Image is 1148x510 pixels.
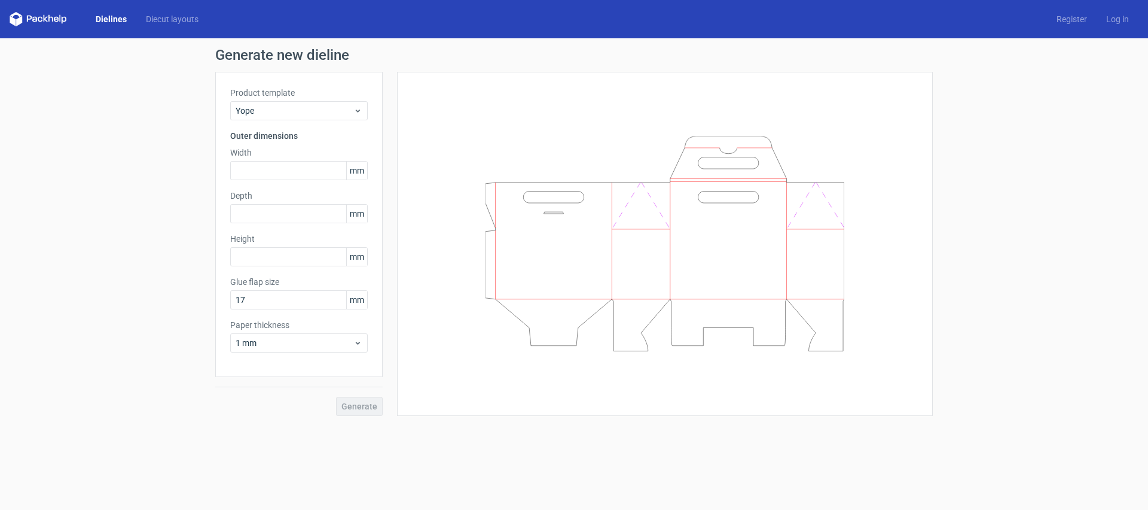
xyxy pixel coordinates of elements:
span: 1 mm [236,337,353,349]
label: Width [230,147,368,159]
label: Paper thickness [230,319,368,331]
span: mm [346,248,367,266]
span: Yope [236,105,353,117]
h1: Generate new dieline [215,48,933,62]
a: Register [1047,13,1097,25]
a: Dielines [86,13,136,25]
a: Diecut layouts [136,13,208,25]
span: mm [346,162,367,180]
label: Product template [230,87,368,99]
label: Glue flap size [230,276,368,288]
span: mm [346,291,367,309]
label: Height [230,233,368,245]
h3: Outer dimensions [230,130,368,142]
span: mm [346,205,367,223]
label: Depth [230,190,368,202]
a: Log in [1097,13,1138,25]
